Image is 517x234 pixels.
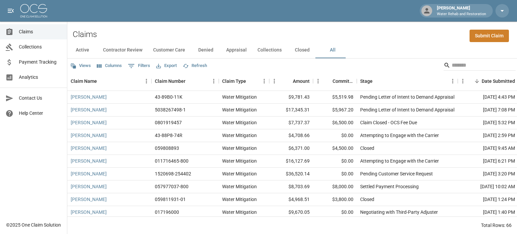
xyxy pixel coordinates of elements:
[222,209,257,215] div: Water Mitigation
[360,209,438,215] div: Negotiating with Third-Party Adjuster
[313,104,357,116] div: $5,967.20
[155,145,179,152] div: 059808893
[151,72,219,91] div: Claim Number
[71,209,107,215] a: [PERSON_NAME]
[98,42,148,58] button: Contractor Review
[222,94,257,100] div: Water Mitigation
[222,119,257,126] div: Water Mitigation
[269,104,313,116] div: $17,345.31
[4,4,18,18] button: open drawer
[19,74,62,81] span: Analytics
[71,196,107,203] a: [PERSON_NAME]
[360,158,439,164] div: Attempting to Engage with the Carrier
[19,43,62,51] span: Collections
[185,76,195,86] button: Sort
[222,196,257,203] div: Water Mitigation
[313,168,357,180] div: $0.00
[360,170,433,177] div: Pending Customer Service Request
[222,170,257,177] div: Water Mitigation
[97,76,106,86] button: Sort
[360,106,454,113] div: Pending Letter of Intent to Demand Appraisal
[155,119,182,126] div: 0801919457
[155,106,186,113] div: 5038267498-1
[313,76,323,86] button: Menu
[373,76,382,86] button: Sort
[472,76,482,86] button: Sort
[470,30,509,42] a: Submit Claim
[222,183,257,190] div: Water Mitigation
[269,72,313,91] div: Amount
[67,42,98,58] button: Active
[317,42,348,58] button: All
[313,72,357,91] div: Committed Amount
[222,158,257,164] div: Water Mitigation
[67,42,517,58] div: dynamic tabs
[269,168,313,180] div: $36,520.14
[191,42,221,58] button: Denied
[154,61,178,71] button: Export
[313,129,357,142] div: $0.00
[71,145,107,152] a: [PERSON_NAME]
[437,11,486,17] p: Water Rehab and Restoration
[219,72,269,91] div: Claim Type
[221,42,252,58] button: Appraisal
[71,158,107,164] a: [PERSON_NAME]
[360,196,374,203] div: Closed
[360,183,419,190] div: Settled Payment Processing
[148,42,191,58] button: Customer Care
[222,145,257,152] div: Water Mitigation
[313,180,357,193] div: $8,000.00
[313,155,357,168] div: $0.00
[155,170,191,177] div: 1520698-254402
[246,76,255,86] button: Sort
[71,106,107,113] a: [PERSON_NAME]
[360,132,439,139] div: Attempting to Engage with the Carrier
[73,30,97,39] h2: Claims
[141,76,151,86] button: Menu
[360,119,417,126] div: Claim Closed - OCS Fee Due
[269,206,313,219] div: $9,670.05
[252,42,287,58] button: Collections
[155,196,186,203] div: 059811931-01
[360,72,373,91] div: Stage
[155,158,188,164] div: 011716465-800
[71,119,107,126] a: [PERSON_NAME]
[19,110,62,117] span: Help Center
[313,193,357,206] div: $3,800.00
[69,61,93,71] button: Views
[269,193,313,206] div: $4,968.51
[19,28,62,35] span: Claims
[155,94,182,100] div: 43-89B0-11K
[269,129,313,142] div: $4,708.66
[458,76,468,86] button: Menu
[19,59,62,66] span: Payment Tracking
[448,76,458,86] button: Menu
[313,206,357,219] div: $0.00
[20,4,47,18] img: ocs-logo-white-transparent.png
[222,72,246,91] div: Claim Type
[269,180,313,193] div: $8,703.69
[71,183,107,190] a: [PERSON_NAME]
[71,94,107,100] a: [PERSON_NAME]
[269,155,313,168] div: $16,127.69
[259,76,269,86] button: Menu
[67,72,151,91] div: Claim Name
[19,95,62,102] span: Contact Us
[269,76,279,86] button: Menu
[269,116,313,129] div: $7,737.37
[313,116,357,129] div: $6,500.00
[481,222,512,229] div: Total Rows: 66
[71,72,97,91] div: Claim Name
[313,91,357,104] div: $5,519.98
[222,132,257,139] div: Water Mitigation
[360,94,454,100] div: Pending Letter of Intent to Demand Appraisal
[357,72,458,91] div: Stage
[482,72,515,91] div: Date Submitted
[293,72,310,91] div: Amount
[71,132,107,139] a: [PERSON_NAME]
[71,170,107,177] a: [PERSON_NAME]
[333,72,353,91] div: Committed Amount
[155,183,188,190] div: 057977037-800
[209,76,219,86] button: Menu
[155,132,182,139] div: 43-88P8-74R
